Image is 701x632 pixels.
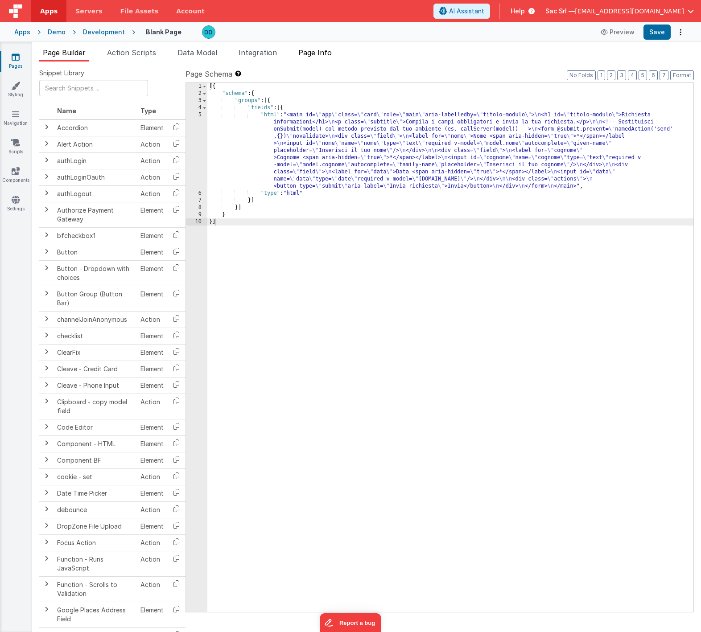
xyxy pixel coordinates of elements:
button: 2 [607,70,615,80]
td: Element [137,119,167,136]
td: Element [137,435,167,452]
td: Element [137,419,167,435]
button: 6 [649,70,658,80]
button: 1 [598,70,605,80]
td: Element [137,361,167,377]
span: Data Model [177,48,217,57]
div: Development [83,28,125,37]
td: Action [137,169,167,185]
td: Focus Action [54,534,137,551]
td: Button - Dropdown with choices [54,260,137,286]
td: Element [137,518,167,534]
iframe: Marker.io feedback button [320,613,381,632]
td: Date Time Picker [54,485,137,501]
td: channelJoinAnonymous [54,311,137,328]
span: Help [511,7,525,16]
td: cookie - set [54,468,137,485]
button: No Folds [567,70,596,80]
td: Component - HTML [54,435,137,452]
div: 1 [186,83,207,90]
button: AI Assistant [433,4,490,19]
span: Action Scripts [107,48,156,57]
div: 10 [186,218,207,226]
td: ClearFix [54,344,137,361]
td: authLoginOauth [54,169,137,185]
span: Name [57,107,76,115]
td: Action [137,468,167,485]
button: 4 [628,70,637,80]
button: 5 [639,70,647,80]
td: Button Group (Button Bar) [54,286,137,311]
td: Element [137,377,167,394]
input: Search Snippets ... [39,80,148,96]
span: Type [140,107,156,115]
td: Action [137,136,167,152]
td: Cleave - Credit Card [54,361,137,377]
div: 5 [186,111,207,190]
span: Sac Srl — [545,7,575,16]
td: Element [137,328,167,344]
td: Action [137,152,167,169]
button: 3 [617,70,626,80]
td: Element [137,344,167,361]
td: Element [137,244,167,260]
button: Options [674,26,687,38]
td: Alert Action [54,136,137,152]
td: checklist [54,328,137,344]
div: 3 [186,97,207,104]
div: 7 [186,197,207,204]
span: AI Assistant [449,7,484,16]
td: authLogout [54,185,137,202]
td: Action [137,311,167,328]
div: 9 [186,211,207,218]
td: debounce [54,501,137,518]
td: Button [54,244,137,260]
td: Element [137,485,167,501]
span: Apps [40,7,58,16]
span: Page Info [298,48,332,57]
div: 8 [186,204,207,211]
td: Action [137,501,167,518]
button: Format [670,70,694,80]
td: Action [137,185,167,202]
td: Action [137,394,167,419]
img: 5566de74795503dc7562e9a7bf0f5380 [202,26,215,38]
span: Snippet Library [39,69,84,78]
span: Servers [75,7,102,16]
td: Authorize Payment Gateway [54,202,137,227]
div: Apps [14,28,30,37]
td: Element [137,202,167,227]
div: Demo [48,28,66,37]
td: Function - Scrolls to Validation [54,576,137,602]
button: 7 [660,70,668,80]
td: Action [137,551,167,576]
td: Accordion [54,119,137,136]
span: Page Schema [186,69,232,79]
td: Google Places Address Field [54,602,137,627]
td: Code Editor [54,419,137,435]
td: Element [137,602,167,627]
td: DropZone File Upload [54,518,137,534]
span: Integration [239,48,277,57]
span: File Assets [120,7,159,16]
td: Element [137,452,167,468]
td: Cleave - Phone Input [54,377,137,394]
button: Sac Srl — [EMAIL_ADDRESS][DOMAIN_NAME] [545,7,694,16]
h4: Blank Page [146,29,181,35]
td: Component BF [54,452,137,468]
div: 4 [186,104,207,111]
button: Save [643,25,671,40]
td: Element [137,260,167,286]
td: Element [137,286,167,311]
div: 2 [186,90,207,97]
span: [EMAIL_ADDRESS][DOMAIN_NAME] [575,7,684,16]
td: Element [137,227,167,244]
td: Action [137,534,167,551]
td: Action [137,576,167,602]
td: Function - Runs JavaScript [54,551,137,576]
td: bfcheckbox1 [54,227,137,244]
button: Preview [595,25,640,39]
td: Clipboard - copy model field [54,394,137,419]
div: 6 [186,190,207,197]
span: Page Builder [43,48,86,57]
